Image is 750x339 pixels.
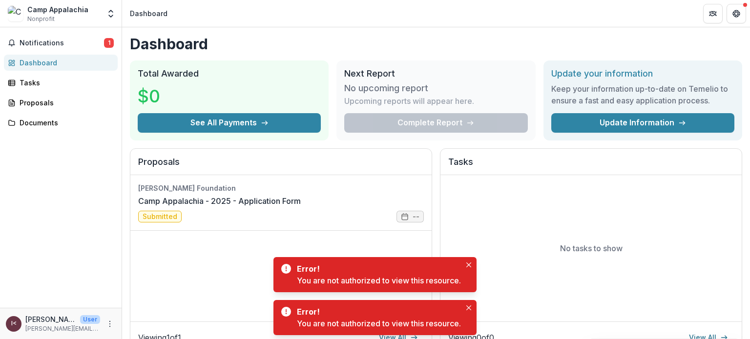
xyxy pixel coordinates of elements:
nav: breadcrumb [126,6,171,20]
button: Notifications1 [4,35,118,51]
img: Camp Appalachia [8,6,23,21]
a: Dashboard [4,55,118,71]
h2: Proposals [138,157,424,175]
h1: Dashboard [130,35,742,53]
div: Isaac Mace <i.mace@campappalachia.org> [11,320,17,327]
a: Camp Appalachia - 2025 - Application Form [138,195,301,207]
button: See All Payments [138,113,321,133]
button: Partners [703,4,723,23]
a: Proposals [4,95,118,111]
button: More [104,318,116,330]
p: [PERSON_NAME] <[PERSON_NAME][EMAIL_ADDRESS][DOMAIN_NAME]> [25,314,76,324]
span: Nonprofit [27,15,55,23]
h2: Next Report [344,68,527,79]
span: 1 [104,38,114,48]
h2: Tasks [448,157,734,175]
h3: Keep your information up-to-date on Temelio to ensure a fast and easy application process. [551,83,734,106]
div: Error! [297,306,457,318]
a: Tasks [4,75,118,91]
button: Open entity switcher [104,4,118,23]
h3: No upcoming report [344,83,428,94]
p: User [80,315,100,324]
div: You are not authorized to view this resource. [297,318,461,329]
p: No tasks to show [560,242,623,254]
p: [PERSON_NAME][EMAIL_ADDRESS][DOMAIN_NAME] [25,324,100,333]
div: Dashboard [130,8,167,19]
div: Dashboard [20,58,110,68]
div: Error! [297,263,457,275]
div: Camp Appalachia [27,4,88,15]
div: You are not authorized to view this resource. [297,275,461,286]
span: Notifications [20,39,104,47]
div: Tasks [20,78,110,88]
h2: Update your information [551,68,734,79]
button: Close [463,259,475,271]
h3: $0 [138,83,211,109]
a: Documents [4,115,118,131]
button: Close [463,302,475,314]
div: Documents [20,118,110,128]
h2: Total Awarded [138,68,321,79]
p: Upcoming reports will appear here. [344,95,474,107]
button: Get Help [727,4,746,23]
a: Update Information [551,113,734,133]
div: Proposals [20,98,110,108]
